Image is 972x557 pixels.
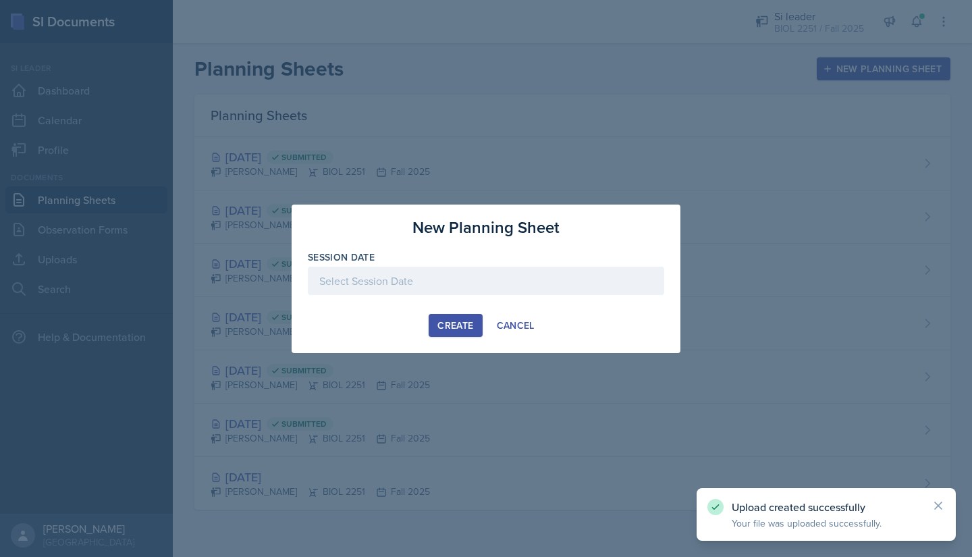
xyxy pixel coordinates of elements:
[497,320,535,331] div: Cancel
[308,250,375,264] label: Session Date
[412,215,560,240] h3: New Planning Sheet
[732,516,921,530] p: Your file was uploaded successfully.
[732,500,921,514] p: Upload created successfully
[488,314,543,337] button: Cancel
[429,314,482,337] button: Create
[437,320,473,331] div: Create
